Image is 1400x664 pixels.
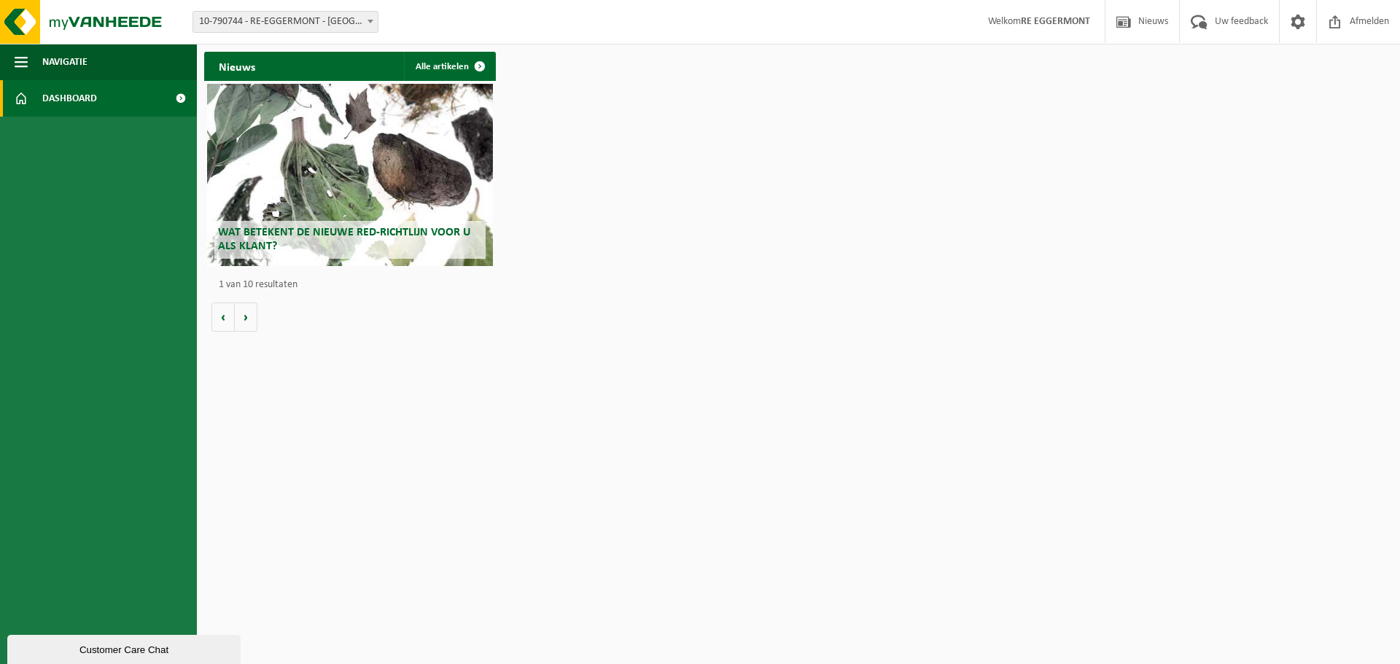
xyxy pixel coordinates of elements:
[7,632,244,664] iframe: chat widget
[1021,16,1090,27] strong: RE EGGERMONT
[204,52,270,80] h2: Nieuws
[219,280,489,290] p: 1 van 10 resultaten
[235,302,257,332] button: Volgende
[218,227,470,252] span: Wat betekent de nieuwe RED-richtlijn voor u als klant?
[211,302,235,332] button: Vorige
[193,12,378,32] span: 10-790744 - RE-EGGERMONT - DEINZE
[192,11,378,33] span: 10-790744 - RE-EGGERMONT - DEINZE
[207,84,493,266] a: Wat betekent de nieuwe RED-richtlijn voor u als klant?
[42,44,87,80] span: Navigatie
[404,52,494,81] a: Alle artikelen
[42,80,97,117] span: Dashboard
